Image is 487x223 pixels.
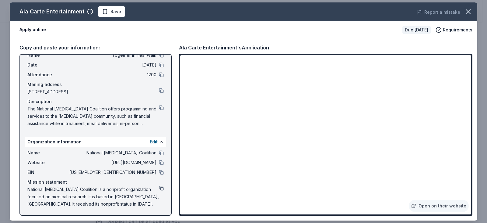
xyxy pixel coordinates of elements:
[68,169,156,176] span: [US_EMPLOYER_IDENTIFICATION_NUMBER]
[150,138,158,146] button: Edit
[27,81,164,88] div: Mailing address
[19,44,172,52] div: Copy and paste your information:
[27,169,68,176] span: EIN
[27,71,68,78] span: Attendance
[19,7,85,16] div: Ala Carte Entertainment
[68,159,156,166] span: [URL][DOMAIN_NAME]
[27,61,68,69] span: Date
[27,98,164,105] div: Description
[409,200,469,212] a: Open on their website
[68,61,156,69] span: [DATE]
[27,178,164,186] div: Mission statement
[27,52,68,59] span: Name
[27,105,159,127] span: The National [MEDICAL_DATA] Coalition offers programming and services to the [MEDICAL_DATA] commu...
[27,88,159,95] span: [STREET_ADDRESS]
[27,186,159,208] span: National [MEDICAL_DATA] Coalition is a nonprofit organization focused on medical research. It is ...
[402,26,431,34] div: Due [DATE]
[27,149,68,156] span: Name
[68,71,156,78] span: 1200
[98,6,125,17] button: Save
[25,137,166,147] div: Organization information
[19,23,46,36] button: Apply online
[443,26,472,34] span: Requirements
[27,159,68,166] span: Website
[110,8,121,15] span: Save
[417,9,460,16] button: Report a mistake
[68,52,156,59] span: Together in Teal Walk
[68,149,156,156] span: National [MEDICAL_DATA] Coalition
[179,44,269,52] div: Ala Carte Entertainment's Application
[436,26,472,34] button: Requirements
